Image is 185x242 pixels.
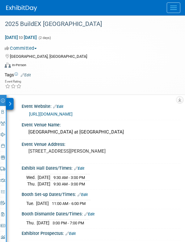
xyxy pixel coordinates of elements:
button: Menu [167,2,180,13]
td: Tags [5,72,31,78]
pre: [STREET_ADDRESS][PERSON_NAME] [28,148,174,154]
td: Tue. [26,200,36,207]
a: Edit [21,73,31,77]
span: (2 days) [38,36,51,40]
div: 2025 BuildEX [GEOGRAPHIC_DATA] [3,19,173,30]
img: Format-Inperson.png [5,62,11,67]
td: [DATE] [38,181,50,187]
td: Wed. [26,174,38,181]
div: Booth Set-up Dates/Times: [22,190,180,198]
a: Edit [65,231,76,236]
div: Exhibitor Prospectus: [22,229,180,237]
td: [DATE] [36,200,49,207]
div: Event Venue Address: [22,140,180,147]
div: Event Format [5,62,173,71]
button: Committed [5,45,39,52]
span: 3:00 PM - 7:00 PM [53,221,84,225]
span: 9:30 AM - 3:00 PM [53,175,85,180]
td: [DATE] [37,220,49,226]
div: Event Rating [5,80,22,83]
a: [URL][DOMAIN_NAME] [29,112,73,117]
td: [DATE] [38,174,50,181]
td: Thu. [26,181,38,187]
span: [DATE] [DATE] [5,35,37,40]
div: Exhibit Hall Dates/Times: [22,163,180,172]
a: Edit [84,212,95,216]
td: Thu. [26,220,37,226]
div: Event Venue Name: [22,120,180,128]
span: 11:00 AM - 6:00 PM [52,201,86,206]
span: [GEOGRAPHIC_DATA], [GEOGRAPHIC_DATA] [10,54,87,59]
img: ExhibitDay [6,5,37,11]
a: Edit [78,193,88,197]
span: 9:30 AM - 3:00 PM [53,182,85,186]
div: In-Person [12,63,26,67]
div: [GEOGRAPHIC_DATA] at [GEOGRAPHIC_DATA] [26,127,176,137]
a: Edit [53,104,63,109]
a: Edit [74,166,84,171]
span: to [18,35,24,40]
div: Booth Dismantle Dates/Times: [22,209,180,217]
div: Event Website: [22,102,180,110]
